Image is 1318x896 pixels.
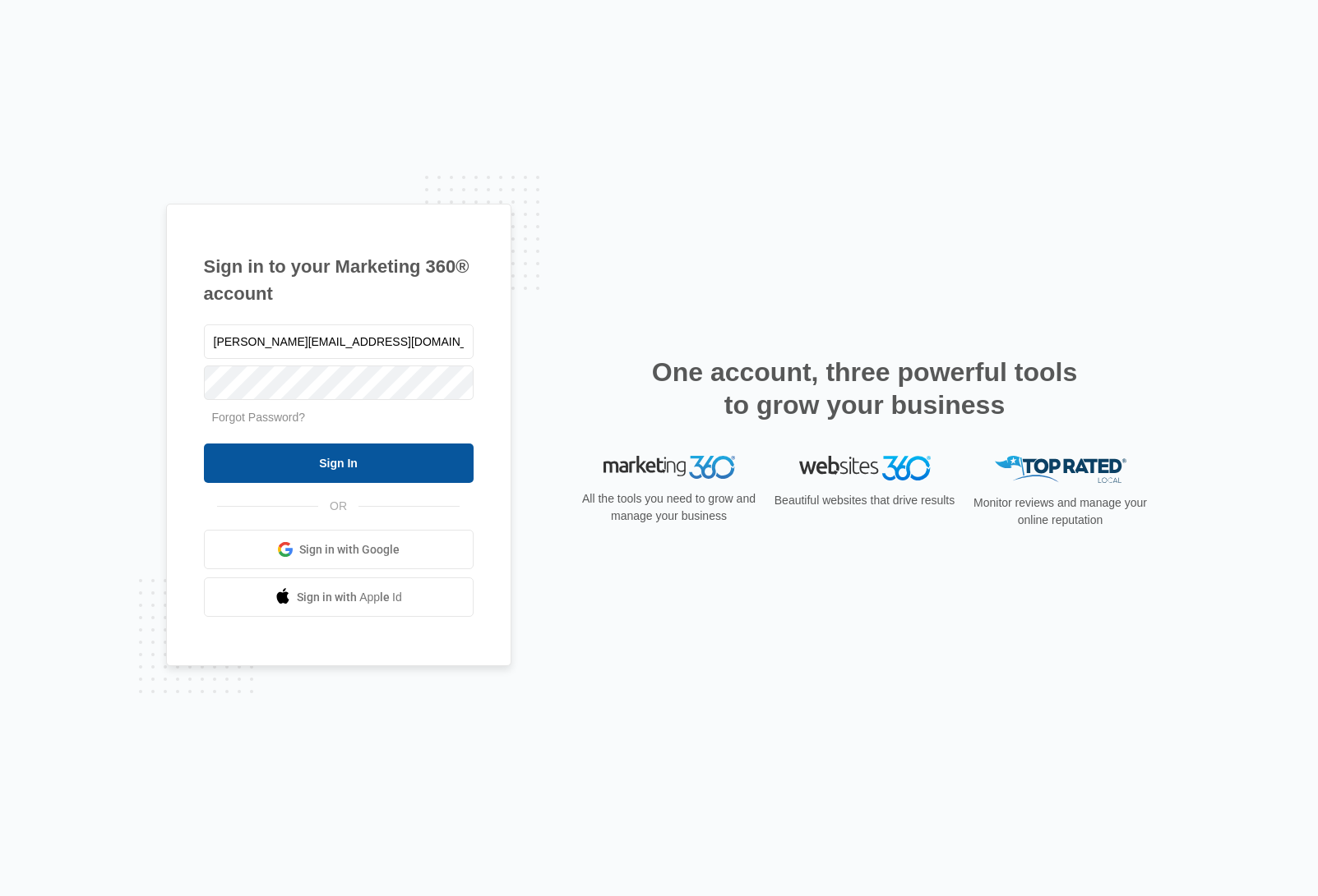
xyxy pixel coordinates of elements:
input: Sign In [204,443,474,483]
img: Marketing 360 [604,456,735,479]
span: OR [318,498,358,515]
a: Sign in with Google [204,530,474,569]
h2: One account, three powerful tools to grow your business [647,356,1083,421]
p: Monitor reviews and manage your online reputation [969,494,1153,529]
span: Sign in with Apple Id [297,589,402,606]
p: Beautiful websites that drive results [773,492,957,509]
img: Top Rated Local [995,456,1126,483]
a: Forgot Password? [212,411,306,424]
a: Sign in with Apple Id [204,577,474,617]
img: Websites 360 [799,456,931,480]
input: Email [204,324,474,359]
h1: Sign in to your Marketing 360® account [204,253,474,307]
p: All the tools you need to grow and manage your business [577,490,761,525]
span: Sign in with Google [299,541,400,558]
